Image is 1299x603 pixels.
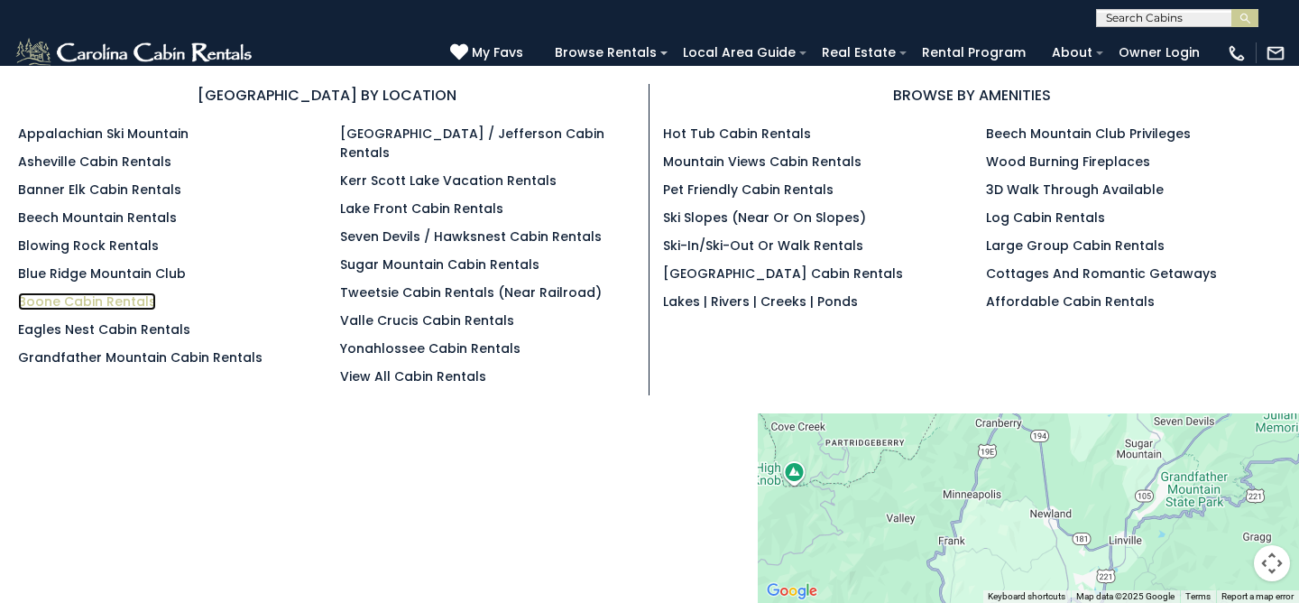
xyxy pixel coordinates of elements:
h3: BROWSE BY AMENITIES [663,84,1281,107]
span: Map data ©2025 Google [1076,591,1175,601]
a: Beech Mountain Rentals [18,209,177,227]
a: 3D Walk Through Available [986,181,1164,199]
a: About [1043,39,1101,67]
a: Valle Crucis Cabin Rentals [340,311,514,329]
a: Blue Ridge Mountain Club [18,264,186,283]
a: [GEOGRAPHIC_DATA] Cabin Rentals [663,264,903,283]
a: Yonahlossee Cabin Rentals [340,339,521,357]
a: Open this area in Google Maps (opens a new window) [762,580,822,603]
a: Affordable Cabin Rentals [986,292,1155,311]
a: Report a map error [1221,591,1294,601]
a: Wood Burning Fireplaces [986,153,1150,171]
a: Tweetsie Cabin Rentals (Near Railroad) [340,283,602,301]
a: Cottages and Romantic Getaways [986,264,1217,283]
a: Lakes | Rivers | Creeks | Ponds [663,292,858,311]
a: Browse Rentals [546,39,666,67]
a: Local Area Guide [674,39,805,67]
a: Lake Front Cabin Rentals [340,199,503,218]
a: Rental Program [913,39,1035,67]
span: My Favs [472,43,523,62]
img: mail-regular-white.png [1266,43,1285,63]
a: [GEOGRAPHIC_DATA] / Jefferson Cabin Rentals [340,125,604,162]
button: Map camera controls [1254,545,1290,581]
a: Owner Login [1110,39,1209,67]
img: Google [762,580,822,603]
a: Hot Tub Cabin Rentals [663,125,811,143]
a: Terms (opens in new tab) [1185,591,1211,601]
a: Banner Elk Cabin Rentals [18,181,181,199]
a: View All Cabin Rentals [340,367,486,385]
a: Large Group Cabin Rentals [986,237,1165,255]
img: phone-regular-white.png [1227,43,1247,63]
a: Log Cabin Rentals [986,209,1105,227]
a: Mountain Views Cabin Rentals [663,153,861,171]
img: White-1-2.png [14,35,257,71]
a: Real Estate [813,39,905,67]
h3: [GEOGRAPHIC_DATA] BY LOCATION [18,84,635,107]
a: Grandfather Mountain Cabin Rentals [18,348,263,366]
button: Keyboard shortcuts [988,590,1065,603]
a: Beech Mountain Club Privileges [986,125,1191,143]
a: Blowing Rock Rentals [18,237,159,255]
a: Ski Slopes (Near or On Slopes) [663,209,866,227]
a: Ski-in/Ski-Out or Walk Rentals [663,237,863,255]
a: Boone Cabin Rentals [18,292,156,311]
a: Asheville Cabin Rentals [18,153,171,171]
a: Eagles Nest Cabin Rentals [18,320,190,339]
a: Kerr Scott Lake Vacation Rentals [340,172,557,190]
a: Pet Friendly Cabin Rentals [663,181,834,199]
a: Appalachian Ski Mountain [18,125,189,143]
a: Sugar Mountain Cabin Rentals [340,255,539,274]
a: My Favs [450,43,528,63]
a: Seven Devils / Hawksnest Cabin Rentals [340,227,602,246]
